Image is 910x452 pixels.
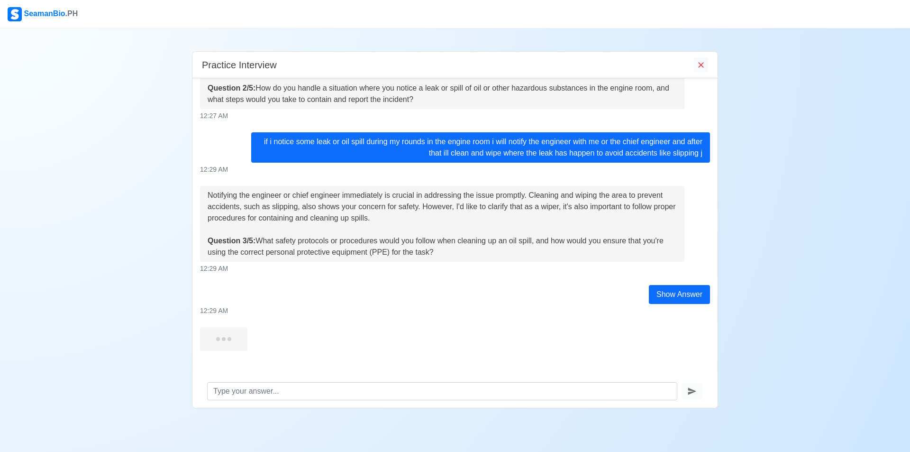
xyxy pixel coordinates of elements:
div: 12:29 AM [200,165,710,175]
div: 12:29 AM [200,306,710,316]
strong: Question 3/5: [208,237,255,245]
div: SeamanBio [8,7,78,21]
strong: Question 2/5: [208,84,255,92]
h5: Practice Interview [202,59,277,71]
div: Show Answer [649,285,710,304]
div: Notifying the engineer or chief engineer immediately is crucial in addressing the issue promptly.... [208,190,677,258]
span: .PH [65,9,78,18]
button: End Interview [694,57,708,72]
div: 12:27 AM [200,111,710,121]
img: Logo [8,7,22,21]
div: if i notice some leak or oil spill during my rounds in the engine room i will notify the engineer... [251,132,710,163]
div: 12:29 AM [200,264,710,274]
